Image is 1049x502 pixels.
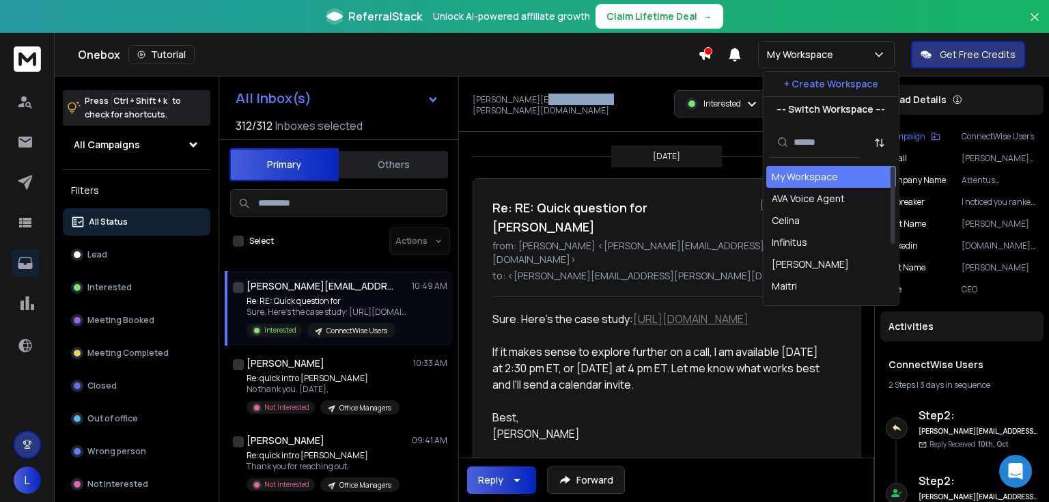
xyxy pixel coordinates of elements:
button: Reply [467,466,536,494]
p: 10:49 AM [412,281,447,292]
p: Press to check for shortcuts. [85,94,181,122]
p: [PERSON_NAME][EMAIL_ADDRESS][PERSON_NAME][DOMAIN_NAME] [962,153,1038,164]
p: Campaign [886,131,925,142]
div: Open Intercom Messenger [999,455,1032,488]
p: --- Switch Workspace --- [777,102,885,116]
span: 2 Steps [889,379,915,391]
p: icebreaker [886,197,925,208]
p: ConnectWise Users [962,131,1038,142]
button: Others [339,150,448,180]
div: [PERSON_NAME] [772,257,849,271]
p: [PERSON_NAME][EMAIL_ADDRESS][PERSON_NAME][DOMAIN_NAME] [473,94,662,116]
div: Sure. Here's the case study: [492,311,830,327]
div: | [889,380,1035,391]
button: Wrong person [63,438,210,465]
button: All Status [63,208,210,236]
p: Re: quick intro [PERSON_NAME] [247,373,400,384]
p: [PERSON_NAME] [962,219,1038,229]
h6: Step 2 : [919,473,1038,489]
button: Forward [547,466,625,494]
label: Select [249,236,274,247]
button: Lead [63,241,210,268]
p: My Workspace [767,48,839,61]
p: No thank you. [DATE], [247,384,400,395]
p: to: <[PERSON_NAME][EMAIL_ADDRESS][PERSON_NAME][DOMAIN_NAME]> [492,269,841,283]
div: Activities [880,311,1044,341]
h1: All Inbox(s) [236,92,311,105]
span: ReferralStack [348,8,422,25]
p: Re: RE: Quick question for [247,296,410,307]
div: NucleusTeq [772,301,826,315]
p: Re: quick intro [PERSON_NAME] [247,450,400,461]
div: My Workspace [772,170,838,184]
p: Office Managers [339,403,391,413]
p: Not Interested [87,479,148,490]
p: 10:33 AM [413,358,447,369]
p: Lead [87,249,107,260]
p: Closed [87,380,117,391]
button: Meeting Completed [63,339,210,367]
div: Celina [772,214,800,227]
button: Closed [63,372,210,400]
span: 3 days in sequence [920,379,990,391]
div: If it makes sense to explore further on a call, I am available [DATE] at 2:30 pm ET, or [DATE] at... [492,327,830,442]
div: Reply [478,473,503,487]
span: Ctrl + Shift + k [111,93,169,109]
p: + Create Workspace [784,77,878,91]
button: Not Interested [63,471,210,498]
p: All Status [89,217,128,227]
p: Out of office [87,413,138,424]
p: Lead Details [889,93,947,107]
h3: Inboxes selected [275,117,363,134]
p: Get Free Credits [940,48,1016,61]
p: CEO [962,284,1038,295]
h3: Filters [63,181,210,200]
button: Campaign [886,131,940,142]
p: Meeting Completed [87,348,169,359]
button: Interested [63,274,210,301]
h1: [PERSON_NAME][EMAIL_ADDRESS][PERSON_NAME][DOMAIN_NAME] [247,279,397,293]
p: linkedin [886,240,918,251]
p: First Name [886,219,926,229]
span: 10th, Oct [978,439,1009,449]
p: Last Name [886,262,925,273]
button: Close banner [1026,8,1044,41]
button: L [14,466,41,494]
p: Meeting Booked [87,315,154,326]
h6: [PERSON_NAME][EMAIL_ADDRESS][DOMAIN_NAME] [919,426,1038,436]
button: Tutorial [128,45,195,64]
h1: ConnectWise Users [889,358,1035,372]
button: + Create Workspace [764,72,899,96]
p: Wrong person [87,446,146,457]
button: Get Free Credits [911,41,1025,68]
button: All Campaigns [63,131,210,158]
p: 09:41 AM [412,435,447,446]
button: Sort by Sort A-Z [866,129,893,156]
p: Office Managers [339,480,391,490]
h1: [PERSON_NAME] [247,357,324,370]
p: Interested [87,282,132,293]
p: ConnectWise Users [326,326,387,336]
div: Onebox [78,45,698,64]
button: Primary [229,148,339,181]
p: [DATE] [653,151,680,162]
button: All Inbox(s) [225,85,450,112]
h6: [PERSON_NAME][EMAIL_ADDRESS][DOMAIN_NAME] [919,492,1038,502]
a: [URL][DOMAIN_NAME] [633,311,749,326]
button: Out of office [63,405,210,432]
p: [DOMAIN_NAME][URL] [962,240,1038,251]
p: Interested [264,325,296,335]
h1: [PERSON_NAME] [247,434,324,447]
span: 312 / 312 [236,117,272,134]
div: Infinitus [772,236,807,249]
p: Company Name [886,175,946,186]
h6: Step 2 : [919,407,1038,423]
p: from: [PERSON_NAME] <[PERSON_NAME][EMAIL_ADDRESS][DOMAIN_NAME]> [492,239,841,266]
p: Not Interested [264,479,309,490]
p: I noticed you ranked 6th among [US_STATE]'s fastest growing IT firms with 116% growth. [962,197,1038,208]
p: Sure. Here's the case study: [URL][DOMAIN_NAME] [[URL][DOMAIN_NAME]] If [247,307,410,318]
h1: All Campaigns [74,138,140,152]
